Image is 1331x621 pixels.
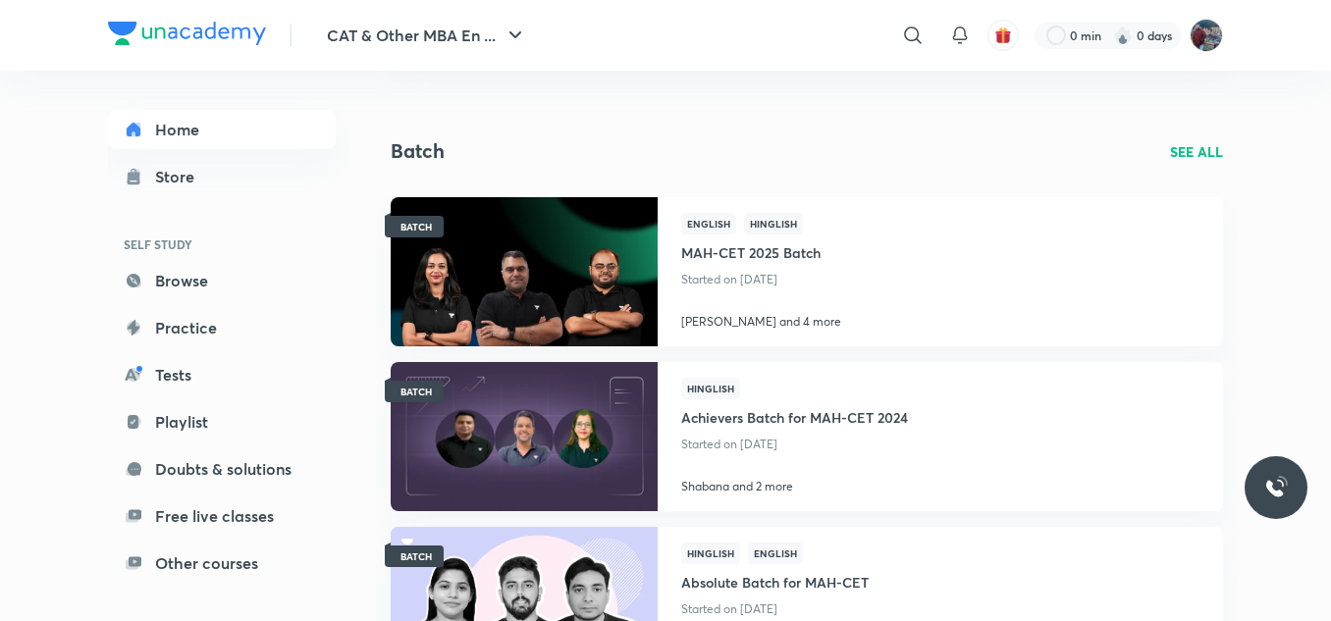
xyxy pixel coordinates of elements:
p: [PERSON_NAME] and 4 more [681,313,841,331]
img: avatar [994,26,1012,44]
button: CAT & Other MBA En ... [315,16,539,55]
span: Hinglish [744,213,803,234]
a: Doubts & solutions [108,449,336,489]
p: Started on [DATE] [681,267,841,292]
a: Playlist [108,402,336,441]
a: ThumbnailBATCH [391,197,658,346]
h6: SELF STUDY [108,228,336,261]
a: Tests [108,355,336,394]
a: MAH-CET 2025 Batch [681,234,841,267]
span: Hinglish [681,378,740,399]
a: ThumbnailBATCH [391,362,658,511]
img: ttu [1264,476,1288,499]
img: streak [1113,26,1133,45]
a: Home [108,110,336,149]
span: BATCH [400,222,432,232]
span: BATCH [400,387,432,396]
a: Free live classes [108,496,336,536]
a: Company Logo [108,22,266,50]
span: English [748,543,803,564]
a: Achievers Batch for MAH-CET 2024 [681,399,908,432]
div: Store [155,165,206,188]
a: Store [108,157,336,196]
img: Prashant saluja [1190,19,1223,52]
img: Thumbnail [388,195,660,347]
h2: Batch [391,136,445,166]
a: SEE ALL [1170,141,1223,162]
a: Other courses [108,543,336,583]
span: Hinglish [681,543,740,564]
p: Started on [DATE] [681,432,908,457]
a: Browse [108,261,336,300]
span: English [681,213,736,234]
button: avatar [987,20,1019,51]
a: Practice [108,308,336,347]
a: Absolute Batch for MAH-CET [681,564,871,596]
p: Shabana and 2 more [681,478,908,495]
img: Company Logo [108,22,266,45]
span: BATCH [400,551,432,561]
img: Thumbnail [388,360,660,512]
